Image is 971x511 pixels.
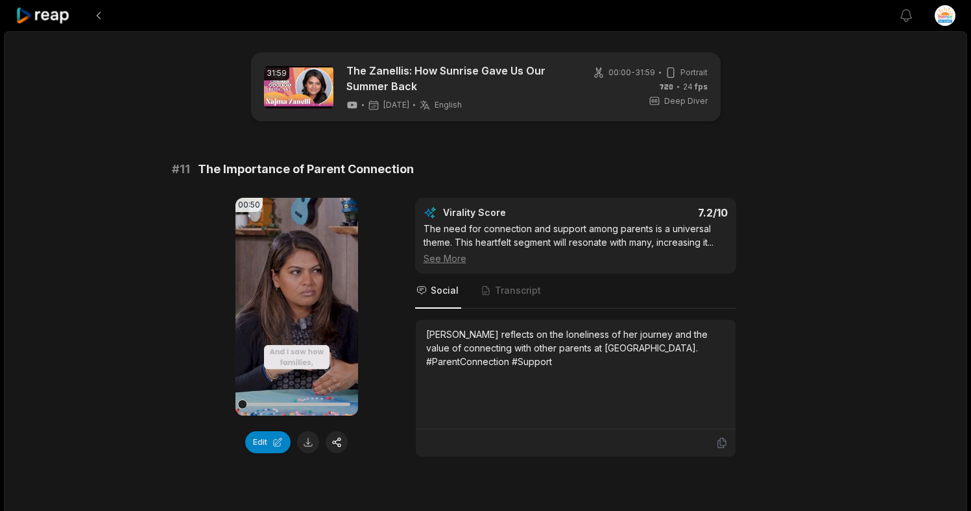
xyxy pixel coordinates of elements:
a: The Zanellis: How Sunrise Gave Us Our Summer Back [346,63,570,94]
span: 00:00 - 31:59 [608,67,655,78]
span: The Importance of Parent Connection [198,160,414,178]
div: The need for connection and support among parents is a universal theme. This heartfelt segment wi... [424,222,728,265]
span: Portrait [680,67,708,78]
span: fps [695,82,708,91]
span: Transcript [495,284,541,297]
span: English [435,100,462,110]
div: [PERSON_NAME] reflects on the loneliness of her journey and the value of connecting with other pa... [426,327,725,368]
div: See More [424,252,728,265]
span: Deep Diver [664,95,708,107]
div: 7.2 /10 [588,206,728,219]
span: [DATE] [383,100,409,110]
button: Edit [245,431,291,453]
span: 24 [683,81,708,93]
span: Social [431,284,459,297]
span: # 11 [172,160,190,178]
video: Your browser does not support mp4 format. [235,198,358,416]
nav: Tabs [415,274,736,309]
div: Virality Score [443,206,582,219]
